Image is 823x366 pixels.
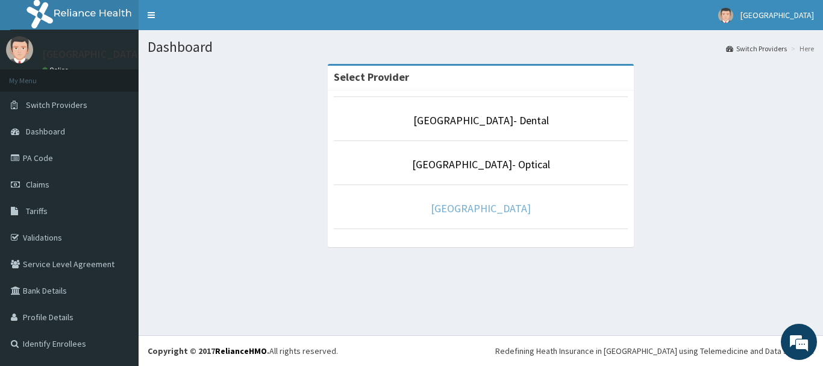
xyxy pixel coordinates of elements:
span: Dashboard [26,126,65,137]
strong: Select Provider [334,70,409,84]
div: Redefining Heath Insurance in [GEOGRAPHIC_DATA] using Telemedicine and Data Science! [495,345,814,357]
footer: All rights reserved. [139,335,823,366]
strong: Copyright © 2017 . [148,345,269,356]
a: Switch Providers [726,43,787,54]
a: [GEOGRAPHIC_DATA]- Dental [413,113,549,127]
span: Switch Providers [26,99,87,110]
img: User Image [6,36,33,63]
span: Tariffs [26,206,48,216]
a: RelianceHMO [215,345,267,356]
span: Claims [26,179,49,190]
p: [GEOGRAPHIC_DATA] [42,49,142,60]
img: User Image [718,8,733,23]
h1: Dashboard [148,39,814,55]
a: [GEOGRAPHIC_DATA] [431,201,531,215]
a: [GEOGRAPHIC_DATA]- Optical [412,157,550,171]
span: [GEOGRAPHIC_DATA] [740,10,814,21]
a: Online [42,66,71,74]
li: Here [788,43,814,54]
